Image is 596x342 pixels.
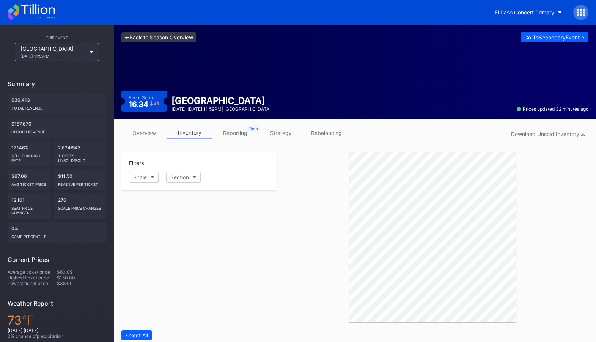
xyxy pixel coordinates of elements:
div: 12,101 [8,193,51,219]
button: Download Unsold Inventory [507,129,588,139]
div: 73 [8,313,106,328]
a: inventory [167,127,212,139]
div: Event Score [129,95,154,100]
button: Section [166,172,201,183]
div: Weather Report [8,300,106,307]
div: Prices updated 32 minutes ago [517,106,588,112]
div: $38.00 [57,281,106,286]
div: $150.00 [57,275,106,281]
div: $60.09 [57,269,106,275]
div: 270 [54,193,107,219]
a: <-Back to Season Overview [121,32,196,42]
div: El Paso Concert Primary [495,9,554,16]
div: Download Unsold Inventory [511,131,585,137]
div: [GEOGRAPHIC_DATA] [171,95,271,106]
a: strategy [258,127,304,139]
span: ℉ [22,313,34,328]
div: Current Prices [8,256,106,264]
div: $11.50 [54,169,107,190]
div: 0 % chance of precipitation [8,333,106,339]
div: Avg ticket price [11,179,47,187]
button: Select All [121,330,152,340]
div: Highest ticket price [8,275,57,281]
div: $157,670 [8,117,106,138]
div: This Event [8,35,106,40]
div: [DATE] [DATE] [8,328,106,333]
div: Summary [8,80,106,88]
div: Section [170,174,189,180]
div: Game percentile [11,231,102,239]
div: [DATE] [DATE] 11:59PM | [GEOGRAPHIC_DATA] [171,106,271,112]
button: Go ToSecondaryEvent-> [521,32,588,42]
div: Revenue per ticket [58,179,103,187]
a: rebalancing [304,127,349,139]
div: Select All [125,332,148,339]
div: [GEOGRAPHIC_DATA] [20,45,86,58]
div: Unsold Revenue [11,127,102,134]
div: Lowest ticket price [8,281,57,286]
button: Scale [129,172,159,183]
div: Average ticket price [8,269,57,275]
div: Total Revenue [11,103,102,110]
a: reporting [212,127,258,139]
div: 2,624/543 [54,141,107,166]
a: overview [121,127,167,139]
div: Scale [133,174,147,180]
div: $67.06 [8,169,51,190]
div: 16.34 [129,100,160,108]
div: scale price changes [58,203,103,210]
div: Go To Secondary Event -> [524,34,585,41]
div: 0% [8,222,106,243]
div: 17.146% [8,141,51,166]
div: $36,413 [8,93,106,114]
button: El Paso Concert Primary [489,5,568,19]
div: Tickets Unsold/Sold [58,151,103,163]
div: seat price changes [11,203,47,215]
div: Filters [129,160,269,166]
div: Sell Through Rate [11,151,47,163]
div: [DATE] 11:59PM [20,54,86,58]
div: 3 % [154,101,160,105]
